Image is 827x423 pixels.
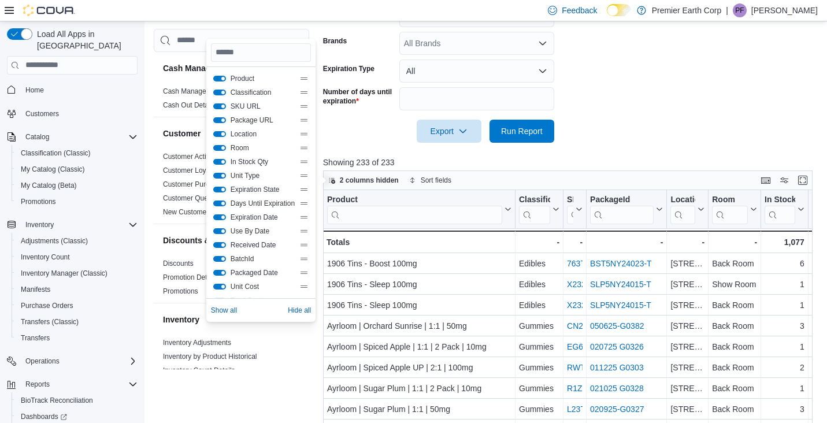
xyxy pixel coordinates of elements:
button: Received Date [213,242,226,248]
span: Received Date [231,240,295,250]
a: Classification (Classic) [16,146,95,160]
h3: Discounts & Promotions [163,235,257,246]
label: Expiration Type [323,64,374,73]
div: Drag handle [299,185,309,194]
button: Promotions [12,194,142,210]
span: Packaged Date [231,268,295,277]
button: Use By Date [213,228,226,234]
div: Drag handle [299,282,309,291]
div: Drag handle [299,213,309,222]
span: Customer Purchase History [163,180,248,189]
a: Adjustments (Classic) [16,234,92,248]
div: Room [712,194,748,205]
a: Inventory Adjustments [163,339,231,347]
span: BioTrack Reconciliation [16,394,138,407]
div: - [567,235,583,249]
a: New Customers [163,208,212,216]
a: 763TZW3C [567,259,609,268]
div: Ayrloom | Orchard Sunrise | 1:1 | 50mg [327,319,511,333]
button: My Catalog (Classic) [12,161,142,177]
button: Display options [777,173,791,187]
div: Ayrloom | Spiced Apple UP | 2:1 | 100mg [327,361,511,374]
a: 011225 G0303 [590,363,644,372]
div: 1906 Tins - Sleep 100mg [327,298,511,312]
span: Manifests [21,285,50,294]
div: Totals [327,235,511,249]
span: Purchase Orders [21,301,73,310]
div: [STREET_ADDRESS][PERSON_NAME] [670,319,704,333]
span: Manifests [16,283,138,296]
span: Load All Apps in [GEOGRAPHIC_DATA] [32,28,138,51]
a: Inventory Count Details [163,366,235,374]
span: Customer Activity List [163,152,229,161]
span: Expiration State [231,185,295,194]
a: Customer Queue [163,194,216,202]
div: Drag handle [299,116,309,125]
a: 021025 G0328 [590,384,644,393]
button: Inventory [163,314,284,325]
div: Drag handle [299,74,309,83]
span: Operations [21,354,138,368]
span: Inventory [21,218,138,232]
div: Drag handle [299,296,309,305]
span: Days Until Expiration [231,199,295,208]
div: Back Room [712,319,757,333]
span: Feedback [562,5,597,16]
button: SKU URL [213,103,226,109]
div: - [590,235,663,249]
a: Customer Loyalty Points [163,166,238,175]
button: BioTrack Reconciliation [12,392,142,409]
label: Number of days until expiration [323,87,395,106]
div: Gummies [519,402,559,416]
div: [STREET_ADDRESS][PERSON_NAME] [670,340,704,354]
a: R1Z31CDA [567,384,609,393]
div: 2 [765,361,804,374]
div: Back Room [712,298,757,312]
a: Customer Purchase History [163,180,248,188]
button: SKU [567,194,583,224]
span: My Catalog (Beta) [21,181,77,190]
button: My Catalog (Beta) [12,177,142,194]
span: Discounts [163,259,194,268]
div: Drag handle [299,88,309,97]
button: Packaged Date [213,270,226,276]
a: EG65FANE [567,342,609,351]
span: Promotion Details [163,273,218,282]
button: Home [2,81,142,98]
div: PackageId [590,194,654,205]
a: Cash Management [163,87,221,95]
button: Hide all [288,303,311,317]
div: 3 [765,402,804,416]
div: Back Room [712,381,757,395]
button: 2 columns hidden [324,173,403,187]
a: Cash Out Details [163,101,216,109]
span: Expiration Date [231,213,295,222]
div: Drag handle [299,171,309,180]
a: BST5NY24023-T [590,259,652,268]
span: SKU URL [231,102,295,111]
span: Reports [25,380,50,389]
div: SKU URL [567,194,573,224]
span: BioTrack Reconciliation [21,396,93,405]
span: Classification (Classic) [21,149,91,158]
h3: Inventory [163,314,199,325]
div: Drag handle [299,129,309,139]
div: [STREET_ADDRESS][PERSON_NAME] [670,277,704,291]
a: Purchase Orders [16,299,78,313]
div: Location [670,194,695,224]
a: Promotions [16,195,61,209]
a: 020725 G0326 [590,342,644,351]
button: Run Report [489,120,554,143]
button: Location [670,194,704,224]
span: PF [735,3,744,17]
span: In Stock Qty [231,157,295,166]
div: Classification [519,194,550,205]
button: Inventory [2,217,142,233]
button: Package URL [213,117,226,123]
span: My Catalog (Classic) [21,165,85,174]
a: Promotions [163,287,198,295]
div: Drag handle [299,102,309,111]
a: BioTrack Reconciliation [16,394,98,407]
div: Ayrloom | Spiced Apple | 1:1 | 2 Pack | 10mg [327,340,511,354]
span: Use By Date [231,227,295,236]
